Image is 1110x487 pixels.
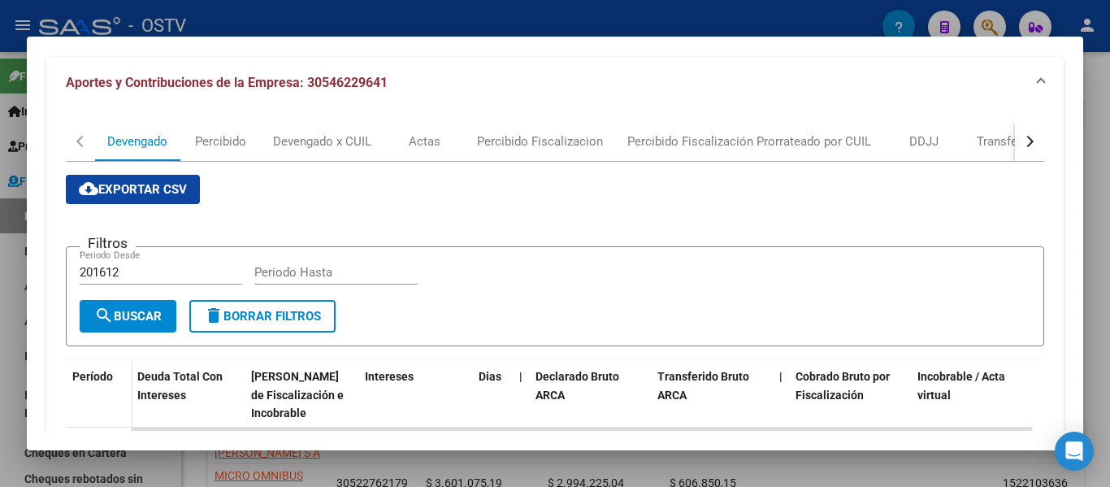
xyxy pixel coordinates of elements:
[72,370,113,383] span: Período
[779,370,783,383] span: |
[796,370,890,402] span: Cobrado Bruto por Fiscalización
[472,359,513,431] datatable-header-cell: Dias
[94,306,114,325] mat-icon: search
[66,175,200,204] button: Exportar CSV
[529,359,651,431] datatable-header-cell: Declarado Bruto ARCA
[651,359,773,431] datatable-header-cell: Transferido Bruto ARCA
[80,300,176,333] button: Buscar
[137,370,223,402] span: Deuda Total Con Intereses
[79,179,98,198] mat-icon: cloud_download
[358,359,472,431] datatable-header-cell: Intereses
[195,133,246,150] div: Percibido
[911,359,1033,431] datatable-header-cell: Incobrable / Acta virtual
[66,75,388,90] span: Aportes y Contribuciones de la Empresa: 30546229641
[365,370,414,383] span: Intereses
[789,359,911,431] datatable-header-cell: Cobrado Bruto por Fiscalización
[535,370,619,402] span: Declarado Bruto ARCA
[251,370,344,420] span: [PERSON_NAME] de Fiscalización e Incobrable
[627,133,871,150] div: Percibido Fiscalización Prorrateado por CUIL
[46,57,1064,109] mat-expansion-panel-header: Aportes y Contribuciones de la Empresa: 30546229641
[409,133,440,150] div: Actas
[917,370,1005,402] span: Incobrable / Acta virtual
[204,306,223,325] mat-icon: delete
[131,359,245,431] datatable-header-cell: Deuda Total Con Intereses
[80,234,136,252] h3: Filtros
[773,359,789,431] datatable-header-cell: |
[977,133,1057,150] div: Transferencias
[245,359,358,431] datatable-header-cell: Deuda Bruta Neto de Fiscalización e Incobrable
[79,182,187,197] span: Exportar CSV
[657,370,749,402] span: Transferido Bruto ARCA
[909,133,939,150] div: DDJJ
[513,359,529,431] datatable-header-cell: |
[66,359,131,428] datatable-header-cell: Período
[189,300,336,333] button: Borrar Filtros
[204,309,321,324] span: Borrar Filtros
[107,133,167,150] div: Devengado
[477,133,603,150] div: Percibido Fiscalizacion
[94,309,162,324] span: Buscar
[1055,432,1094,471] div: Open Intercom Messenger
[519,370,522,383] span: |
[273,133,371,150] div: Devengado x CUIL
[479,370,501,383] span: Dias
